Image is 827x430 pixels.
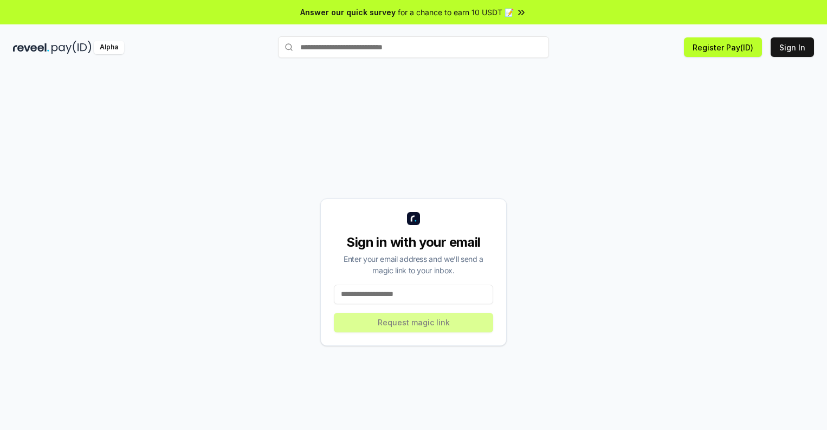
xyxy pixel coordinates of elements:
button: Sign In [771,37,814,57]
img: pay_id [51,41,92,54]
span: Answer our quick survey [300,7,396,18]
img: reveel_dark [13,41,49,54]
div: Sign in with your email [334,234,493,251]
span: for a chance to earn 10 USDT 📝 [398,7,514,18]
img: logo_small [407,212,420,225]
div: Enter your email address and we’ll send a magic link to your inbox. [334,253,493,276]
div: Alpha [94,41,124,54]
button: Register Pay(ID) [684,37,762,57]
